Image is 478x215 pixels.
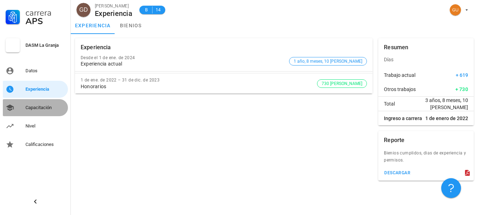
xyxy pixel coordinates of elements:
a: Datos [3,62,68,79]
button: descargar [381,168,413,178]
a: Calificaciones [3,136,68,153]
span: 3 años, 8 meses, 10 [PERSON_NAME] [395,97,468,111]
span: Otros trabajos [384,86,416,93]
span: Total [384,100,395,107]
div: Experiencia [25,86,65,92]
span: + 730 [455,86,468,93]
a: Experiencia [3,81,68,98]
div: Desde el 1 de ene. de 2024 [81,55,286,60]
div: Experiencia [95,10,132,17]
div: Capacitación [25,105,65,111]
div: Reporte [384,131,404,149]
div: Resumen [384,38,408,57]
span: GD [79,3,88,17]
div: descargar [384,170,410,175]
div: avatar [450,4,461,16]
div: Experiencia actual [81,61,286,67]
span: Ingreso a carrera [384,115,422,122]
div: [PERSON_NAME] [95,2,132,10]
div: Bienios cumplidos, dias de experiencia y permisos. [378,149,474,168]
div: Calificaciones [25,142,65,147]
span: Trabajo actual [384,72,415,79]
span: 1 de enero de 2022 [425,115,468,122]
span: 14 [155,6,161,13]
span: B [144,6,149,13]
a: experiencia [71,17,115,34]
a: Nivel [3,118,68,135]
div: Nivel [25,123,65,129]
a: Capacitación [3,99,68,116]
div: Datos [25,68,65,74]
div: DASM La Granja [25,43,65,48]
a: bienios [115,17,147,34]
div: Experiencia [81,38,111,57]
div: Honorarios [81,84,317,90]
div: Carrera [25,9,65,17]
span: 1 año, 8 meses, 10 [PERSON_NAME] [294,57,362,65]
div: Días [378,51,474,68]
div: APS [25,17,65,26]
div: 1 de ene. de 2022 – 31 de dic. de 2023 [81,78,317,83]
span: 730 [PERSON_NAME] [322,80,362,87]
div: avatar [76,3,91,17]
span: + 619 [456,72,468,79]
